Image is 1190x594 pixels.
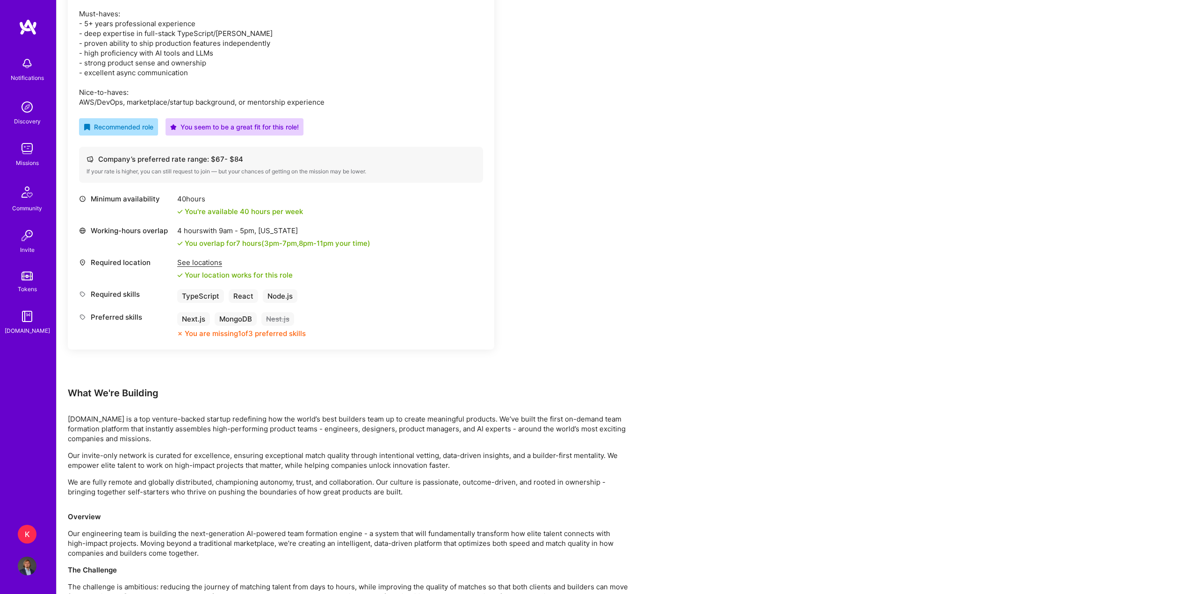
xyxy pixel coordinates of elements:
img: tokens [22,272,33,280]
i: icon World [79,227,86,234]
div: You overlap for 7 hours ( your time) [185,238,370,248]
div: Invite [20,245,35,255]
div: Required location [79,258,173,267]
img: Invite [18,226,36,245]
img: User Avatar [18,557,36,575]
div: TypeScript [177,289,224,303]
strong: Overview [68,512,101,521]
i: icon Check [177,241,183,246]
span: 9am - 5pm , [217,226,258,235]
p: [DOMAIN_NAME] is a top venture-backed startup redefining how the world’s best builders team up to... [68,414,629,444]
div: Community [12,203,42,213]
div: See locations [177,258,293,267]
div: You seem to be a great fit for this role! [170,122,299,132]
div: Working-hours overlap [79,226,173,236]
img: logo [19,19,37,36]
i: icon Location [79,259,86,266]
div: Next.js [177,312,210,326]
span: 3pm - 7pm [264,239,297,248]
img: teamwork [18,139,36,158]
div: React [229,289,258,303]
a: User Avatar [15,557,39,575]
div: Minimum availability [79,194,173,204]
div: Your location works for this role [177,270,293,280]
i: icon Check [177,272,183,278]
div: [DOMAIN_NAME] [5,326,50,336]
img: Community [16,181,38,203]
strong: The Challenge [68,565,117,574]
i: icon Tag [79,314,86,321]
div: 40 hours [177,194,303,204]
i: icon CloseOrange [177,331,183,336]
img: discovery [18,98,36,116]
div: Nest.js [261,312,294,326]
div: Preferred skills [79,312,173,322]
span: 8pm - 11pm [299,239,333,248]
p: Our engineering team is building the next-generation AI-powered team formation engine - a system ... [68,529,629,558]
span: , [297,239,299,248]
div: K [18,525,36,544]
a: K [15,525,39,544]
img: bell [18,54,36,73]
div: Required skills [79,289,173,299]
img: guide book [18,307,36,326]
div: Node.js [263,289,297,303]
div: You're available 40 hours per week [177,207,303,216]
div: You are missing 1 of 3 preferred skills [185,329,306,338]
div: If your rate is higher, you can still request to join — but your chances of getting on the missio... [87,168,476,175]
i: icon RecommendedBadge [84,124,90,130]
div: MongoDB [215,312,257,326]
div: Missions [16,158,39,168]
i: icon Check [177,209,183,215]
p: Our invite-only network is curated for excellence, ensuring exceptional match quality through int... [68,451,629,470]
div: 4 hours with [US_STATE] [177,226,370,236]
div: Notifications [11,73,44,83]
div: Discovery [14,116,41,126]
div: Recommended role [84,122,153,132]
i: icon PurpleStar [170,124,177,130]
i: icon Tag [79,291,86,298]
div: What We're Building [68,387,629,399]
div: Tokens [18,284,37,294]
i: icon Clock [79,195,86,202]
p: We are fully remote and globally distributed, championing autonomy, trust, and collaboration. Our... [68,477,629,497]
div: Company’s preferred rate range: $ 67 - $ 84 [87,154,476,164]
i: icon Cash [87,156,94,163]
